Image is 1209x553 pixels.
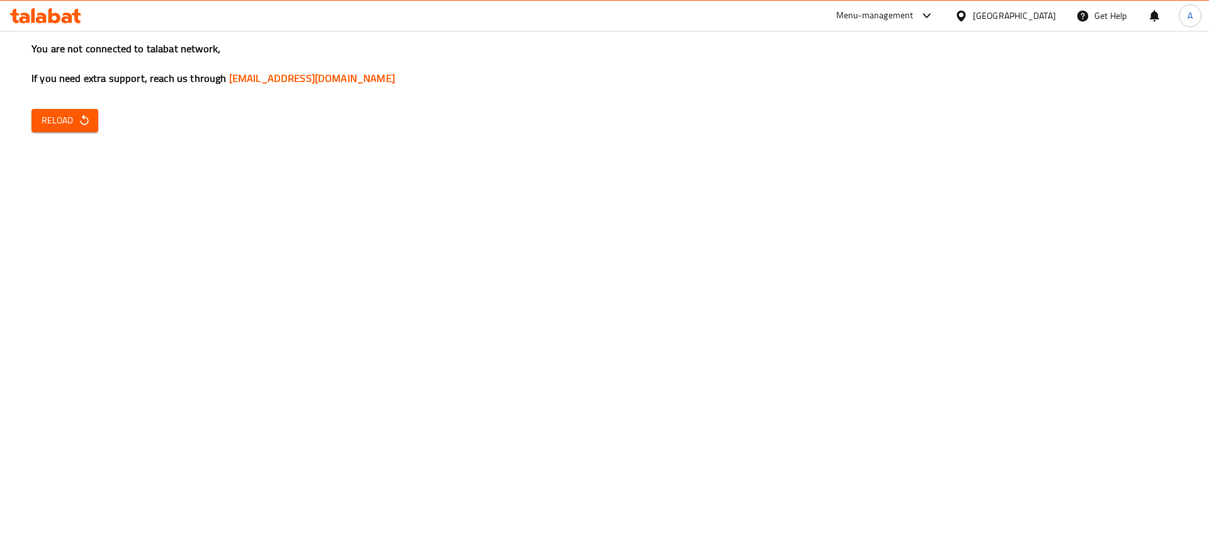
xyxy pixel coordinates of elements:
[31,42,1178,86] h3: You are not connected to talabat network, If you need extra support, reach us through
[1188,9,1193,23] span: A
[42,113,88,128] span: Reload
[836,8,914,23] div: Menu-management
[229,69,395,88] a: [EMAIL_ADDRESS][DOMAIN_NAME]
[31,109,98,132] button: Reload
[973,9,1056,23] div: [GEOGRAPHIC_DATA]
